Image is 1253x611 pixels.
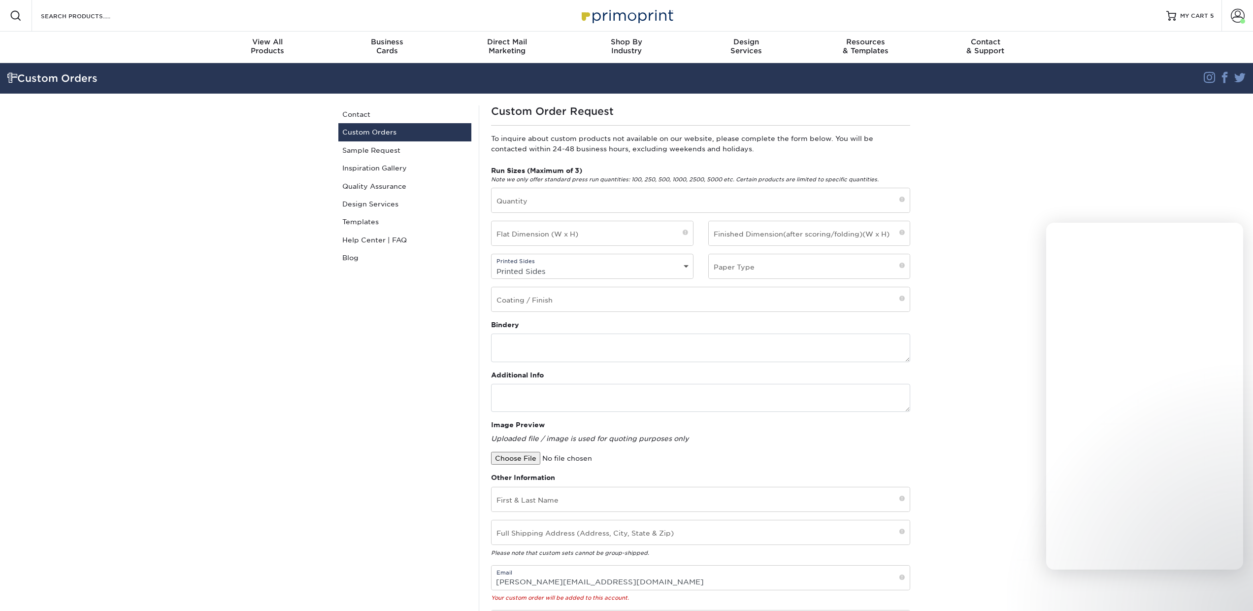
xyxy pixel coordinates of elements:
[338,159,471,177] a: Inspiration Gallery
[491,167,582,174] strong: Run Sizes (Maximum of 3)
[491,321,519,329] strong: Bindery
[491,134,910,154] p: To inquire about custom products not available on our website, please complete the form below. Yo...
[338,231,471,249] a: Help Center | FAQ
[338,249,471,267] a: Blog
[338,141,471,159] a: Sample Request
[806,37,925,46] span: Resources
[338,213,471,231] a: Templates
[447,32,567,63] a: Direct MailMarketing
[1210,12,1214,19] span: 5
[338,177,471,195] a: Quality Assurance
[925,37,1045,46] span: Contact
[567,37,687,55] div: Industry
[1046,223,1243,570] iframe: To enrich screen reader interactions, please activate Accessibility in Grammarly extension settings
[567,37,687,46] span: Shop By
[338,123,471,141] a: Custom Orders
[447,37,567,55] div: Marketing
[491,421,545,429] strong: Image Preview
[577,5,676,26] img: Primoprint
[925,37,1045,55] div: & Support
[686,37,806,55] div: Services
[208,37,328,46] span: View All
[208,37,328,55] div: Products
[686,32,806,63] a: DesignServices
[491,435,689,442] em: Uploaded file / image is used for quoting purposes only
[40,10,136,22] input: SEARCH PRODUCTS.....
[328,32,447,63] a: BusinessCards
[208,32,328,63] a: View AllProducts
[806,37,925,55] div: & Templates
[328,37,447,55] div: Cards
[491,371,544,379] strong: Additional Info
[338,195,471,213] a: Design Services
[491,105,910,117] h1: Custom Order Request
[1180,12,1208,20] span: MY CART
[328,37,447,46] span: Business
[491,550,649,556] em: Please note that custom sets cannot be group-shipped.
[491,474,555,481] strong: Other Information
[686,37,806,46] span: Design
[567,32,687,63] a: Shop ByIndustry
[491,595,629,601] em: Your custom order will be added to this account.
[447,37,567,46] span: Direct Mail
[806,32,925,63] a: Resources& Templates
[925,32,1045,63] a: Contact& Support
[338,105,471,123] a: Contact
[1220,577,1243,601] iframe: To enrich screen reader interactions, please activate Accessibility in Grammarly extension settings
[491,176,879,183] em: Note we only offer standard press run quantities: 100, 250, 500, 1000, 2500, 5000 etc. Certain pr...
